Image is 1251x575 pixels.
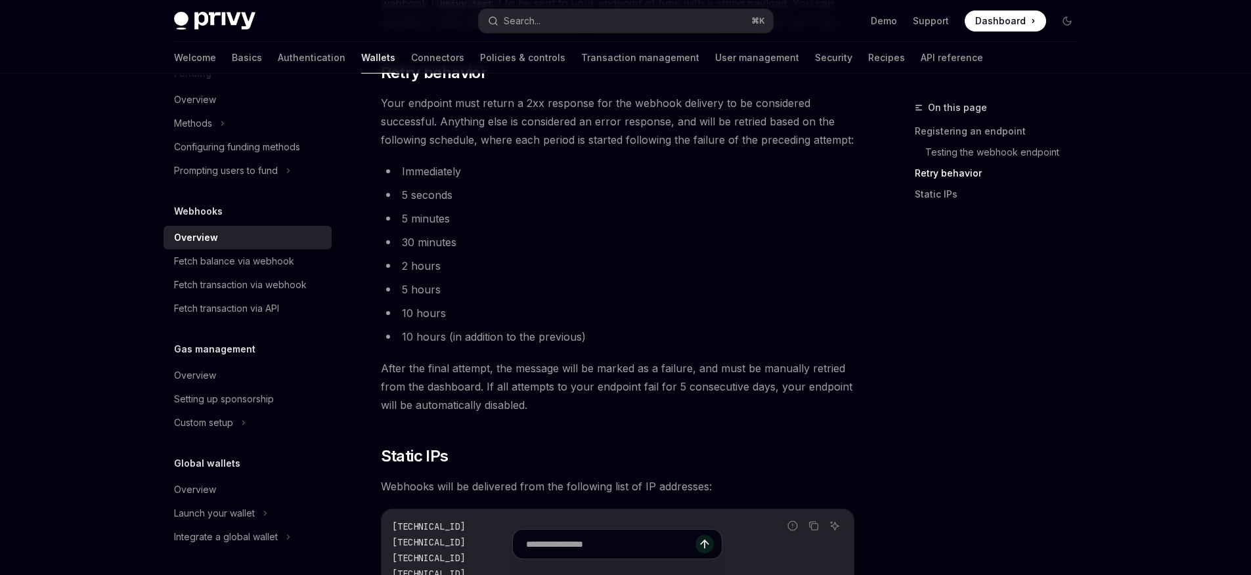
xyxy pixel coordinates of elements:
[164,501,332,525] button: Launch your wallet
[504,13,540,29] div: Search...
[915,163,1088,184] a: Retry behavior
[784,517,801,534] button: Report incorrect code
[526,530,695,559] input: Ask a question...
[174,253,294,269] div: Fetch balance via webhook
[915,142,1088,163] a: Testing the webhook endpoint
[164,112,332,135] button: Methods
[278,42,345,74] a: Authentication
[868,42,905,74] a: Recipes
[174,92,216,108] div: Overview
[479,9,773,33] button: Search...⌘K
[381,446,449,467] span: Static IPs
[715,42,799,74] a: User management
[381,162,854,181] li: Immediately
[164,478,332,501] a: Overview
[164,364,332,387] a: Overview
[174,391,274,407] div: Setting up sponsorship
[174,529,278,545] div: Integrate a global wallet
[751,16,765,26] span: ⌘ K
[921,42,983,74] a: API reference
[164,249,332,273] a: Fetch balance via webhook
[381,94,854,149] span: Your endpoint must return a 2xx response for the webhook delivery to be considered successful. An...
[174,482,216,498] div: Overview
[805,517,822,534] button: Copy the contents from the code block
[164,273,332,297] a: Fetch transaction via webhook
[480,42,565,74] a: Policies & controls
[381,233,854,251] li: 30 minutes
[174,368,216,383] div: Overview
[174,415,233,431] div: Custom setup
[975,14,1026,28] span: Dashboard
[1057,11,1078,32] button: Toggle dark mode
[174,301,279,316] div: Fetch transaction via API
[174,230,218,245] div: Overview
[164,159,332,182] button: Prompting users to fund
[164,411,332,435] button: Custom setup
[871,14,897,28] a: Demo
[695,535,714,553] button: Send message
[361,42,395,74] a: Wallets
[915,121,1088,142] a: Registering an endpoint
[381,304,854,322] li: 10 hours
[174,12,255,30] img: dark logo
[174,277,307,293] div: Fetch transaction via webhook
[174,139,300,155] div: Configuring funding methods
[411,42,464,74] a: Connectors
[392,521,466,532] span: [TECHNICAL_ID]
[174,42,216,74] a: Welcome
[174,116,212,131] div: Methods
[381,328,854,346] li: 10 hours (in addition to the previous)
[826,517,843,534] button: Ask AI
[381,186,854,204] li: 5 seconds
[965,11,1046,32] a: Dashboard
[164,135,332,159] a: Configuring funding methods
[381,477,854,496] span: Webhooks will be delivered from the following list of IP addresses:
[581,42,699,74] a: Transaction management
[164,88,332,112] a: Overview
[174,505,255,521] div: Launch your wallet
[381,209,854,228] li: 5 minutes
[913,14,949,28] a: Support
[164,525,332,549] button: Integrate a global wallet
[232,42,262,74] a: Basics
[381,257,854,275] li: 2 hours
[164,226,332,249] a: Overview
[928,100,987,116] span: On this page
[174,341,255,357] h5: Gas management
[381,280,854,299] li: 5 hours
[915,184,1088,205] a: Static IPs
[164,387,332,411] a: Setting up sponsorship
[381,359,854,414] span: After the final attempt, the message will be marked as a failure, and must be manually retried fr...
[174,456,240,471] h5: Global wallets
[164,297,332,320] a: Fetch transaction via API
[174,163,278,179] div: Prompting users to fund
[174,203,223,219] h5: Webhooks
[815,42,852,74] a: Security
